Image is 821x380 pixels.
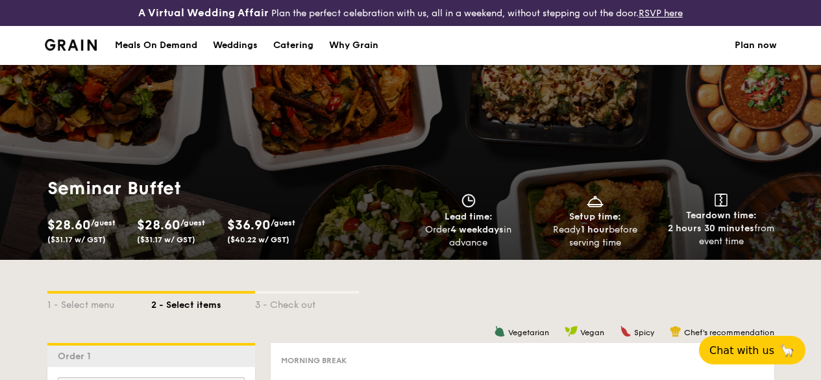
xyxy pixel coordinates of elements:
[107,26,205,65] a: Meals On Demand
[581,224,609,235] strong: 1 hour
[508,328,549,337] span: Vegetarian
[205,26,265,65] a: Weddings
[45,39,97,51] img: Grain
[47,218,91,233] span: $28.60
[715,194,728,207] img: icon-teardown.65201eee.svg
[213,26,258,65] div: Weddings
[137,218,180,233] span: $28.60
[137,5,684,21] div: Plan the perfect celebration with us, all in a weekend, without stepping out the door.
[47,177,307,200] h1: Seminar Buffet
[47,294,151,312] div: 1 - Select menu
[699,336,805,364] button: Chat with us🦙
[321,26,386,65] a: Why Grain
[537,223,653,249] div: Ready before serving time
[565,325,578,337] img: icon-vegan.f8ff3823.svg
[639,8,683,19] a: RSVP here
[585,194,605,208] img: icon-dish.430c3a2e.svg
[265,26,321,65] a: Catering
[227,218,271,233] span: $36.90
[686,210,757,221] span: Teardown time:
[255,294,359,312] div: 3 - Check out
[494,325,506,337] img: icon-vegetarian.fe4039eb.svg
[329,26,378,65] div: Why Grain
[45,39,97,51] a: Logotype
[47,235,106,244] span: ($31.17 w/ GST)
[569,211,621,222] span: Setup time:
[670,325,681,337] img: icon-chef-hat.a58ddaea.svg
[91,218,116,227] span: /guest
[634,328,654,337] span: Spicy
[273,26,313,65] div: Catering
[445,211,493,222] span: Lead time:
[459,194,478,208] img: icon-clock.2db775ea.svg
[180,218,205,227] span: /guest
[668,223,754,234] strong: 2 hours 30 minutes
[450,224,504,235] strong: 4 weekdays
[411,223,527,249] div: Order in advance
[709,344,774,357] span: Chat with us
[138,5,269,21] h4: A Virtual Wedding Affair
[580,328,604,337] span: Vegan
[281,356,347,365] span: Morning break
[271,218,295,227] span: /guest
[620,325,631,337] img: icon-spicy.37a8142b.svg
[663,222,779,248] div: from event time
[137,235,195,244] span: ($31.17 w/ GST)
[684,328,774,337] span: Chef's recommendation
[58,351,96,362] span: Order 1
[227,235,289,244] span: ($40.22 w/ GST)
[735,26,777,65] a: Plan now
[115,26,197,65] div: Meals On Demand
[151,294,255,312] div: 2 - Select items
[779,343,795,358] span: 🦙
